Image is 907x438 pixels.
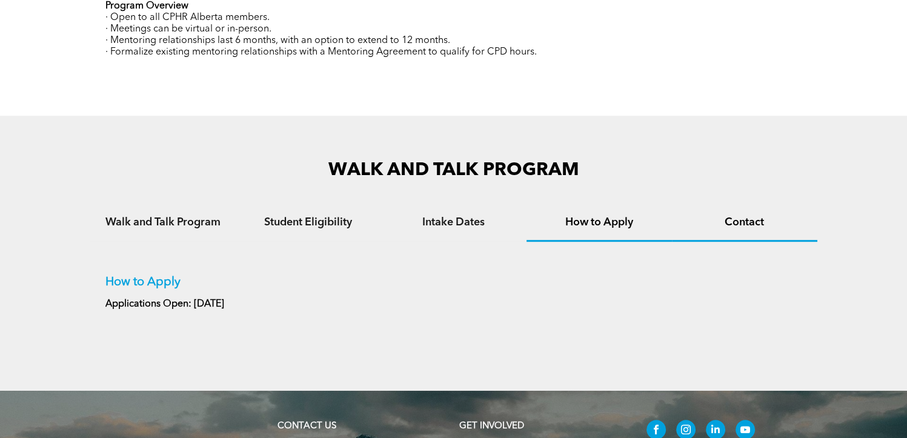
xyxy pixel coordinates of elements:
h4: Walk and Talk Program [101,216,225,229]
p: · Mentoring relationships last 6 months, with an option to extend to 12 months. [105,35,802,47]
p: · Formalize existing mentoring relationships with a Mentoring Agreement to qualify for CPD hours. [105,47,802,58]
span: WALK AND TALK PROGRAM [328,161,579,179]
strong: Applications Open: [DATE] [105,299,224,309]
h4: Contact [683,216,806,229]
span: GET INVOLVED [459,422,524,431]
h4: Intake Dates [392,216,516,229]
p: How to Apply [105,275,802,290]
a: CONTACT US [277,422,336,431]
h4: Student Eligibility [247,216,370,229]
strong: Program Overview [105,1,188,11]
p: · Meetings can be virtual or in-person. [105,24,802,35]
p: · Open to all CPHR Alberta members. [105,12,802,24]
h4: How to Apply [537,216,661,229]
